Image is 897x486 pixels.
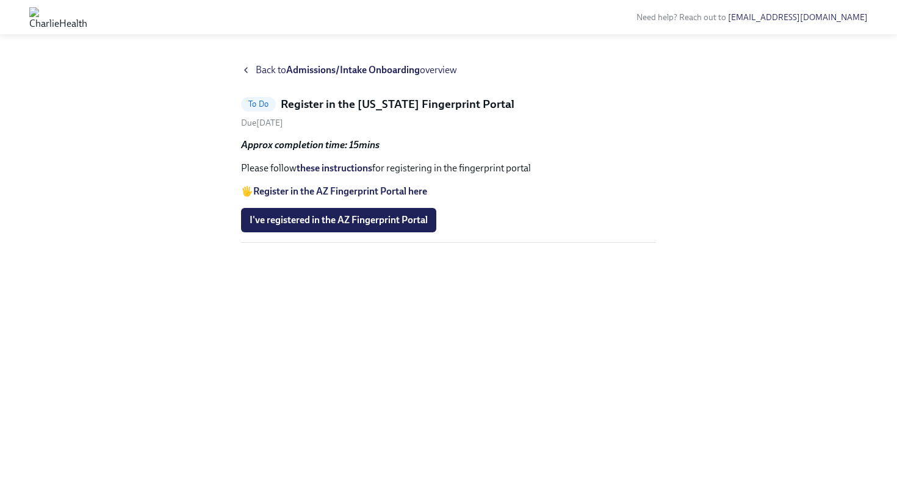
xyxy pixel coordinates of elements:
[253,185,427,197] a: Register in the AZ Fingerprint Portal here
[241,63,656,77] a: Back toAdmissions/Intake Onboardingoverview
[728,12,868,23] a: [EMAIL_ADDRESS][DOMAIN_NAME]
[241,118,283,128] span: Friday, September 19th 2025, 10:00 am
[29,7,87,27] img: CharlieHealth
[281,96,514,112] h5: Register in the [US_STATE] Fingerprint Portal
[250,214,428,226] span: I've registered in the AZ Fingerprint Portal
[297,162,372,174] a: these instructions
[241,185,656,198] p: 🖐️
[241,162,656,175] p: Please follow for registering in the fingerprint portal
[286,64,420,76] strong: Admissions/Intake Onboarding
[241,139,380,151] strong: Approx completion time: 15mins
[241,99,276,109] span: To Do
[256,63,457,77] span: Back to overview
[636,12,868,23] span: Need help? Reach out to
[241,208,436,232] button: I've registered in the AZ Fingerprint Portal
